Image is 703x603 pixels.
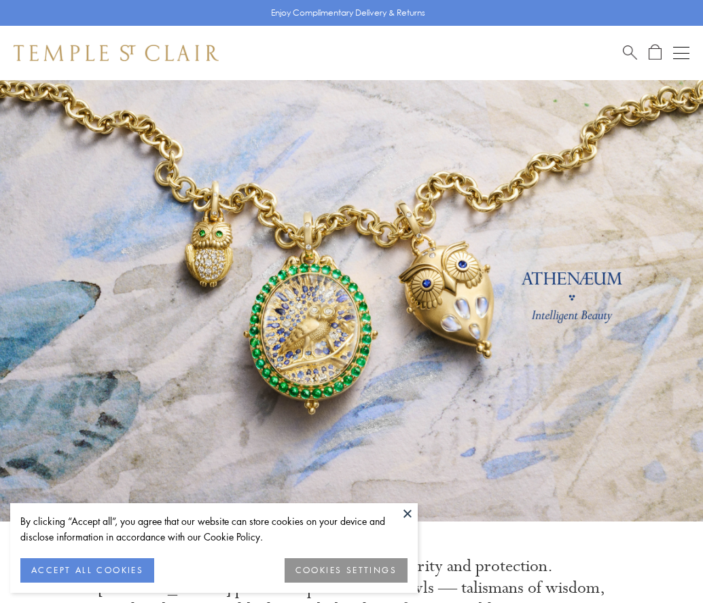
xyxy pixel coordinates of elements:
[14,45,219,61] img: Temple St. Clair
[673,45,689,61] button: Open navigation
[649,44,662,61] a: Open Shopping Bag
[20,558,154,583] button: ACCEPT ALL COOKIES
[623,44,637,61] a: Search
[20,513,408,545] div: By clicking “Accept all”, you agree that our website can store cookies on your device and disclos...
[271,6,425,20] p: Enjoy Complimentary Delivery & Returns
[285,558,408,583] button: COOKIES SETTINGS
